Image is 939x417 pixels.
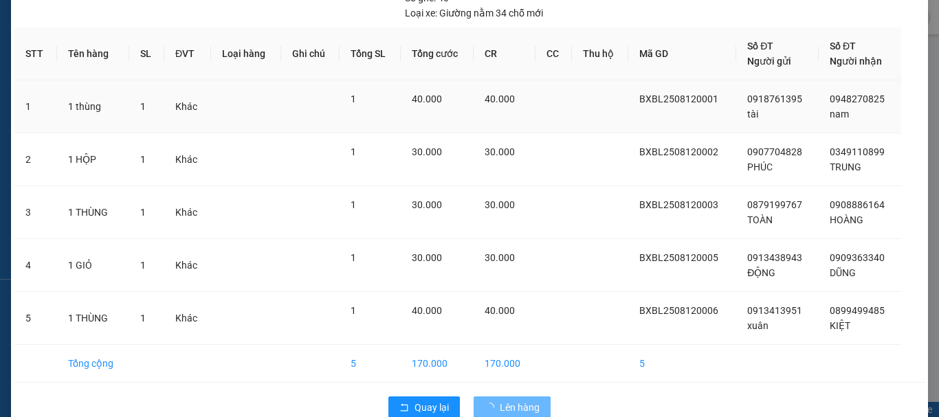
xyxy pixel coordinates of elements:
[412,146,442,157] span: 30.000
[14,186,57,239] td: 3
[351,252,356,263] span: 1
[211,27,281,80] th: Loại hàng
[57,345,129,383] td: Tổng cộng
[164,239,211,292] td: Khác
[140,207,146,218] span: 1
[628,27,736,80] th: Mã GD
[405,5,543,21] div: Giường nằm 34 chỗ mới
[129,27,164,80] th: SL
[747,41,773,52] span: Số ĐT
[340,27,401,80] th: Tổng SL
[401,345,474,383] td: 170.000
[830,199,885,210] span: 0908886164
[500,400,540,415] span: Lên hàng
[14,239,57,292] td: 4
[164,27,211,80] th: ĐVT
[830,252,885,263] span: 0909363340
[474,345,535,383] td: 170.000
[57,292,129,345] td: 1 THÙNG
[485,403,500,412] span: loading
[830,146,885,157] span: 0349110899
[535,27,572,80] th: CC
[639,146,718,157] span: BXBL2508120002
[412,305,442,316] span: 40.000
[639,199,718,210] span: BXBL2508120003
[164,133,211,186] td: Khác
[57,80,129,133] td: 1 thùng
[405,5,437,21] span: Loại xe:
[830,56,882,67] span: Người nhận
[747,109,758,120] span: tài
[140,260,146,271] span: 1
[830,93,885,104] span: 0948270825
[281,27,340,80] th: Ghi chú
[485,199,515,210] span: 30.000
[639,305,718,316] span: BXBL2508120006
[57,133,129,186] td: 1 HỘP
[351,305,356,316] span: 1
[485,146,515,157] span: 30.000
[747,214,773,225] span: TOÀN
[639,252,718,263] span: BXBL2508120005
[830,161,861,172] span: TRUNG
[474,27,535,80] th: CR
[412,199,442,210] span: 30.000
[399,403,409,414] span: rollback
[830,267,856,278] span: DŨNG
[485,93,515,104] span: 40.000
[572,27,628,80] th: Thu hộ
[340,345,401,383] td: 5
[747,93,802,104] span: 0918761395
[140,101,146,112] span: 1
[830,320,850,331] span: KIỆT
[140,154,146,165] span: 1
[351,93,356,104] span: 1
[164,186,211,239] td: Khác
[14,80,57,133] td: 1
[164,292,211,345] td: Khác
[14,27,57,80] th: STT
[747,199,802,210] span: 0879199767
[830,214,863,225] span: HOÀNG
[140,313,146,324] span: 1
[412,93,442,104] span: 40.000
[14,133,57,186] td: 2
[415,400,449,415] span: Quay lại
[830,41,856,52] span: Số ĐT
[351,146,356,157] span: 1
[747,56,791,67] span: Người gửi
[747,267,775,278] span: ĐỘNG
[14,292,57,345] td: 5
[485,305,515,316] span: 40.000
[485,252,515,263] span: 30.000
[747,252,802,263] span: 0913438943
[57,27,129,80] th: Tên hàng
[830,305,885,316] span: 0899499485
[747,161,773,172] span: PHÚC
[351,199,356,210] span: 1
[747,146,802,157] span: 0907704828
[57,186,129,239] td: 1 THÙNG
[747,320,769,331] span: xuân
[412,252,442,263] span: 30.000
[57,239,129,292] td: 1 GIỎ
[164,80,211,133] td: Khác
[747,305,802,316] span: 0913413951
[639,93,718,104] span: BXBL2508120001
[628,345,736,383] td: 5
[401,27,474,80] th: Tổng cước
[830,109,849,120] span: nam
